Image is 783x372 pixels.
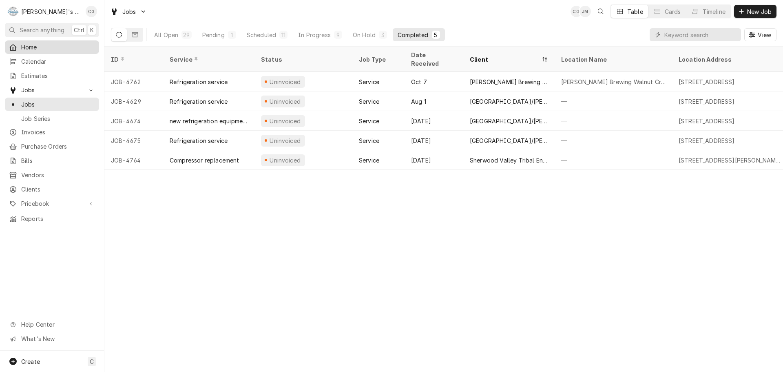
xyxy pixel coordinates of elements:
div: In Progress [298,31,331,39]
span: Invoices [21,128,95,136]
a: Invoices [5,125,99,139]
a: Estimates [5,69,99,82]
span: Home [21,43,95,51]
span: Pricebook [21,199,83,208]
span: K [90,26,94,34]
div: Cards [665,7,681,16]
div: Status [261,55,344,64]
div: [GEOGRAPHIC_DATA]/[PERSON_NAME][GEOGRAPHIC_DATA] [470,97,548,106]
span: New Job [745,7,773,16]
a: Job Series [5,112,99,125]
div: Service [359,97,379,106]
span: Search anything [20,26,64,34]
span: Jobs [21,86,83,94]
div: Scheduled [247,31,276,39]
div: Completed [398,31,428,39]
div: Service [359,156,379,165]
div: 1 [230,31,234,39]
div: Uninvoiced [269,117,302,125]
div: 11 [281,31,286,39]
div: [GEOGRAPHIC_DATA]/[PERSON_NAME][GEOGRAPHIC_DATA] [470,117,548,125]
div: — [555,150,672,170]
span: Clients [21,185,95,194]
div: [STREET_ADDRESS] [679,78,735,86]
a: Jobs [5,98,99,111]
div: Job Type [359,55,398,64]
div: CG [571,6,582,17]
div: Location Name [561,55,664,64]
div: Location Address [679,55,781,64]
div: Sherwood Valley Tribal Environmental Program. [470,156,548,165]
a: Go to Help Center [5,318,99,331]
div: Date Received [411,51,455,68]
div: Refrigeration service [170,97,228,106]
span: Job Series [21,114,95,123]
a: Reports [5,212,99,225]
div: [DATE] [405,111,463,131]
div: JOB-4629 [104,91,163,111]
a: Go to Jobs [107,5,150,18]
div: Service [359,117,379,125]
a: Purchase Orders [5,140,99,153]
span: Purchase Orders [21,142,95,151]
span: C [90,357,94,366]
span: Bills [21,156,95,165]
a: Vendors [5,168,99,182]
div: Christine Gutierrez's Avatar [571,6,582,17]
div: Uninvoiced [269,136,302,145]
div: [STREET_ADDRESS] [679,117,735,125]
div: Service [359,78,379,86]
div: Christine Gutierrez's Avatar [86,6,97,17]
div: Client [470,55,540,64]
div: Refrigeration service [170,78,228,86]
button: Open search [594,5,607,18]
span: Create [21,358,40,365]
div: JOB-4764 [104,150,163,170]
span: Reports [21,214,95,223]
div: [PERSON_NAME]'s Commercial Refrigeration [21,7,81,16]
div: 5 [434,31,438,39]
span: Help Center [21,320,94,329]
div: [STREET_ADDRESS] [679,136,735,145]
div: Uninvoiced [269,156,302,165]
button: View [744,28,776,41]
div: Table [627,7,643,16]
a: Calendar [5,55,99,68]
div: JOB-4675 [104,131,163,150]
div: [PERSON_NAME] Brewing Walnut Creek [470,78,548,86]
div: JOB-4762 [104,72,163,91]
div: Service [170,55,246,64]
div: [DATE] [405,131,463,150]
div: 9 [336,31,341,39]
div: R [7,6,19,17]
a: Home [5,40,99,54]
div: Compressor replacement [170,156,239,165]
div: Rudy's Commercial Refrigeration's Avatar [7,6,19,17]
input: Keyword search [664,28,737,41]
button: New Job [734,5,776,18]
div: Uninvoiced [269,97,302,106]
div: — [555,111,672,131]
div: JM [580,6,591,17]
div: [DATE] [405,150,463,170]
div: Jim McIntyre's Avatar [580,6,591,17]
div: Uninvoiced [269,78,302,86]
div: — [555,91,672,111]
span: View [756,31,773,39]
div: Refrigeration service [170,136,228,145]
a: Go to What's New [5,332,99,345]
div: [STREET_ADDRESS] [679,97,735,106]
div: CG [86,6,97,17]
a: Go to Pricebook [5,197,99,210]
div: ID [111,55,155,64]
div: Aug 1 [405,91,463,111]
a: Go to Jobs [5,83,99,97]
div: JOB-4674 [104,111,163,131]
div: Pending [202,31,225,39]
div: [STREET_ADDRESS][PERSON_NAME][PERSON_NAME] [679,156,783,165]
span: Jobs [21,100,95,109]
div: Service [359,136,379,145]
div: 29 [183,31,190,39]
span: Jobs [122,7,136,16]
div: [PERSON_NAME] Brewing Walnut Creek [561,78,666,86]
